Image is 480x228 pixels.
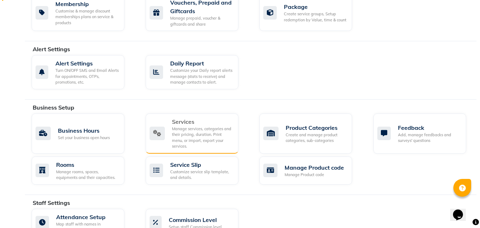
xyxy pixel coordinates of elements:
a: Daily ReportCustomize your Daily report alerts message (stats to receive) and manage contacts to ... [146,55,249,89]
div: Manage Product code [285,172,344,178]
div: Customise & manage discount memberships plans on service & products [55,8,119,26]
div: Create service groups, Setup redemption by Value, time & count [284,11,346,23]
div: Daily Report [170,59,233,68]
div: Rooms [56,160,119,169]
div: Create and manage product categories, sub-categories [286,132,346,144]
div: Manage services, categories and their pricing, duration. Print menu, or import, export your servi... [172,126,233,149]
div: Manage prepaid, voucher & giftcards and share [170,15,233,27]
div: Add, manage feedbacks and surveys' questions [398,132,460,144]
div: Manage rooms, spaces, equipments and their capacities. [56,169,119,181]
iframe: chat widget [450,200,473,221]
div: Customize service slip template, and details. [170,169,233,181]
div: Manage Product code [285,163,344,172]
a: FeedbackAdd, manage feedbacks and surveys' questions [373,113,477,154]
div: Set your business open hours [58,135,110,141]
div: Commission Level [169,216,222,224]
div: Alert Settings [55,59,119,68]
a: ServicesManage services, categories and their pricing, duration. Print menu, or import, export yo... [146,113,249,154]
div: Turn ON/OFF SMS and Email Alerts for appointments, OTPs, promotions, etc. [55,68,119,85]
a: Product CategoriesCreate and manage product categories, sub-categories [259,113,363,154]
a: Manage Product codeManage Product code [259,157,363,185]
div: Services [172,117,233,126]
div: Product Categories [286,123,346,132]
div: Feedback [398,123,460,132]
a: RoomsManage rooms, spaces, equipments and their capacities. [32,157,135,185]
div: Customize your Daily report alerts message (stats to receive) and manage contacts to alert. [170,68,233,85]
a: Service SlipCustomize service slip template, and details. [146,157,249,185]
a: Business HoursSet your business open hours [32,113,135,154]
div: Service Slip [170,160,233,169]
div: Business Hours [58,126,110,135]
a: Alert SettingsTurn ON/OFF SMS and Email Alerts for appointments, OTPs, promotions, etc. [32,55,135,89]
div: Attendance Setup [56,213,119,221]
div: Package [284,2,346,11]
